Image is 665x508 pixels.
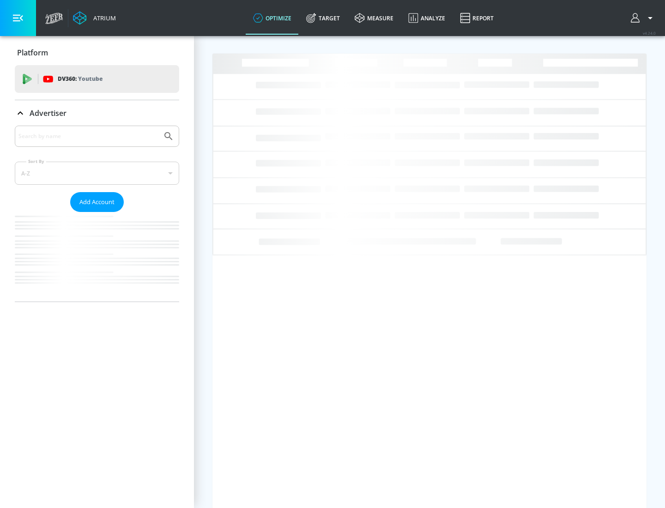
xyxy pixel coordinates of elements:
span: Add Account [79,197,115,207]
div: DV360: Youtube [15,65,179,93]
p: Youtube [78,74,103,84]
div: A-Z [15,162,179,185]
div: Platform [15,40,179,66]
a: Target [299,1,347,35]
a: optimize [246,1,299,35]
div: Atrium [90,14,116,22]
button: Add Account [70,192,124,212]
div: Advertiser [15,100,179,126]
label: Sort By [26,158,46,164]
a: Report [453,1,501,35]
div: Advertiser [15,126,179,302]
input: Search by name [18,130,158,142]
span: v 4.24.0 [643,30,656,36]
p: Platform [17,48,48,58]
p: DV360: [58,74,103,84]
a: Atrium [73,11,116,25]
a: measure [347,1,401,35]
p: Advertiser [30,108,66,118]
nav: list of Advertiser [15,212,179,302]
a: Analyze [401,1,453,35]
